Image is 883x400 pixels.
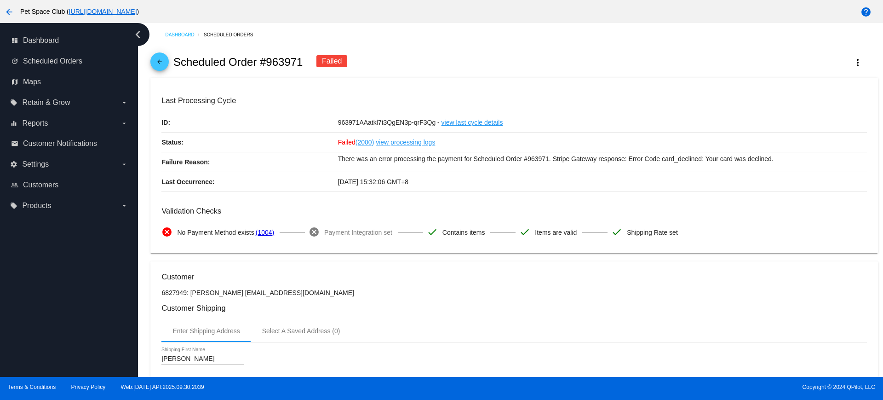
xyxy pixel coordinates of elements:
mat-icon: cancel [309,226,320,238]
mat-icon: check [519,226,530,238]
i: chevron_left [131,27,145,42]
h3: Last Processing Cycle [161,96,866,105]
div: Enter Shipping Address [172,327,240,335]
div: Failed [316,55,348,67]
span: Contains items [442,223,485,242]
a: view last cycle details [441,113,503,132]
mat-icon: arrow_back [4,6,15,17]
a: Dashboard [165,28,204,42]
a: map Maps [11,75,128,89]
span: Items are valid [535,223,577,242]
mat-icon: cancel [161,226,172,238]
i: arrow_drop_down [120,99,128,106]
span: 963971AAatkl7t3QgEN3p-qrF3Qg - [338,119,440,126]
h3: Validation Checks [161,207,866,215]
span: Dashboard [23,36,59,45]
p: Status: [161,133,338,152]
a: Privacy Policy [71,384,106,390]
mat-icon: help [860,6,872,17]
i: local_offer [10,99,17,106]
a: Web:[DATE] API:2025.09.30.2039 [121,384,204,390]
a: Terms & Conditions [8,384,56,390]
mat-icon: arrow_back [154,58,165,70]
i: update [11,58,18,65]
i: equalizer [10,120,17,127]
p: There was an error processing the payment for Scheduled Order #963971. Stripe Gateway response: E... [338,152,867,165]
span: Customer Notifications [23,139,97,148]
i: email [11,140,18,147]
a: dashboard Dashboard [11,33,128,48]
span: Scheduled Orders [23,57,82,65]
i: arrow_drop_down [120,202,128,209]
span: Failed [338,139,374,146]
a: update Scheduled Orders [11,54,128,69]
a: (1004) [256,223,274,242]
span: Customers [23,181,58,189]
h3: Customer [161,272,866,281]
a: email Customer Notifications [11,136,128,151]
a: (2000) [355,133,374,152]
h2: Scheduled Order #963971 [173,56,303,69]
a: view processing logs [376,133,435,152]
span: Pet Space Club ( ) [20,8,139,15]
p: Failure Reason: [161,152,338,172]
a: Scheduled Orders [204,28,261,42]
div: Select A Saved Address (0) [262,327,340,335]
i: arrow_drop_down [120,161,128,168]
i: dashboard [11,37,18,44]
span: No Payment Method exists [177,223,254,242]
i: local_offer [10,202,17,209]
mat-icon: check [427,226,438,238]
i: map [11,78,18,86]
mat-icon: check [611,226,622,238]
p: ID: [161,113,338,132]
h3: Customer Shipping [161,304,866,313]
a: people_outline Customers [11,178,128,192]
i: people_outline [11,181,18,189]
span: Shipping Rate set [627,223,678,242]
p: 6827949: [PERSON_NAME] [EMAIL_ADDRESS][DOMAIN_NAME] [161,289,866,296]
span: Retain & Grow [22,99,70,107]
span: Maps [23,78,41,86]
span: [DATE] 15:32:06 GMT+8 [338,178,408,186]
a: [URL][DOMAIN_NAME] [69,8,137,15]
i: arrow_drop_down [120,120,128,127]
span: Payment Integration set [324,223,392,242]
span: Settings [22,160,49,168]
span: Reports [22,119,48,128]
p: Last Occurrence: [161,172,338,191]
i: settings [10,161,17,168]
mat-icon: more_vert [852,57,863,68]
span: Products [22,202,51,210]
span: Copyright © 2024 QPilot, LLC [449,384,875,390]
input: Shipping First Name [161,355,244,363]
